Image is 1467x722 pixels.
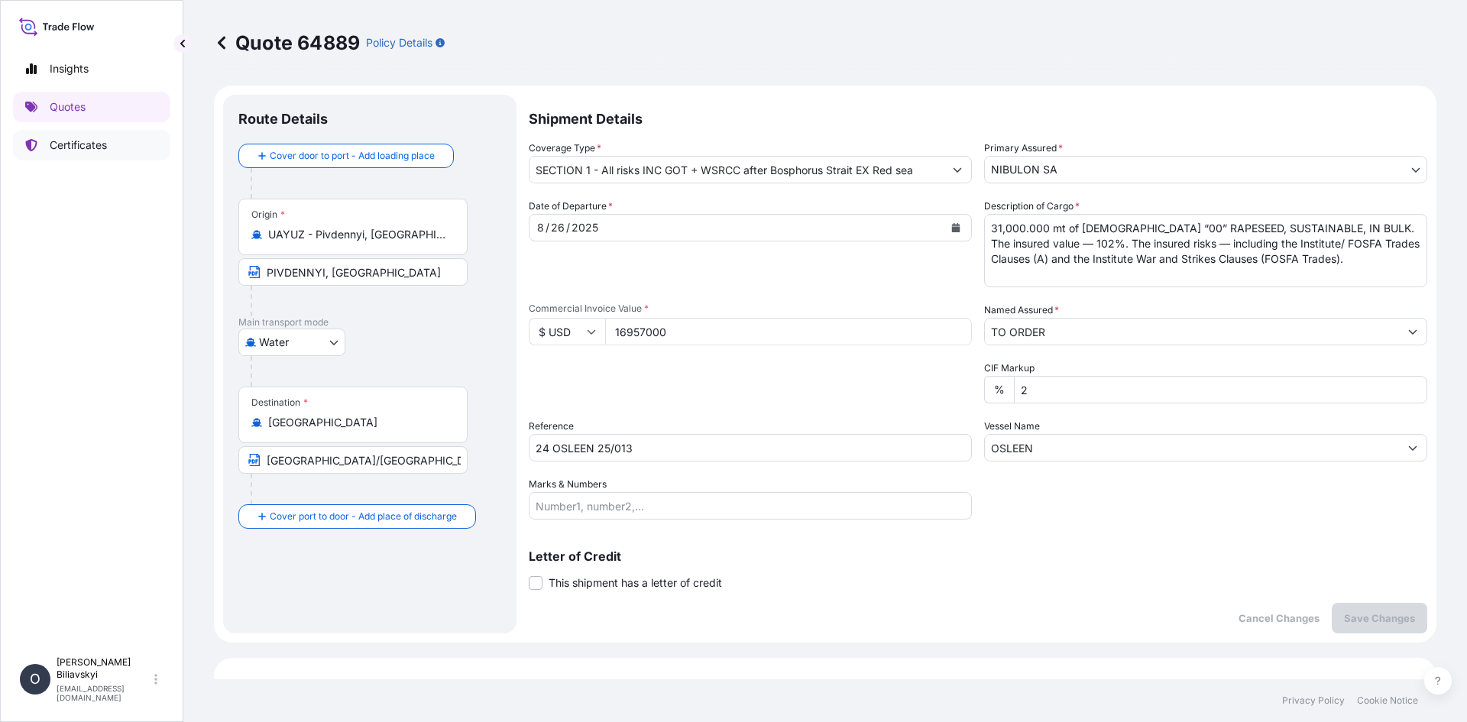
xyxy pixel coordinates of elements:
[57,684,151,702] p: [EMAIL_ADDRESS][DOMAIN_NAME]
[238,258,468,286] input: Text to appear on certificate
[546,219,549,237] div: /
[30,672,40,687] span: O
[251,209,285,221] div: Origin
[984,419,1040,434] label: Vessel Name
[549,575,722,591] span: This shipment has a letter of credit
[238,504,476,529] button: Cover port to door - Add place of discharge
[270,148,435,164] span: Cover door to port - Add loading place
[50,61,89,76] p: Insights
[238,144,454,168] button: Cover door to port - Add loading place
[238,316,501,329] p: Main transport mode
[1282,694,1345,707] a: Privacy Policy
[985,434,1399,461] input: Type to search vessel name or IMO
[529,492,972,520] input: Number1, number2,...
[529,303,972,315] span: Commercial Invoice Value
[1226,603,1332,633] button: Cancel Changes
[984,199,1080,214] label: Description of Cargo
[985,318,1399,345] input: Full name
[57,656,151,681] p: [PERSON_NAME] Biliavskyi
[984,303,1059,318] label: Named Assured
[566,219,570,237] div: /
[270,509,457,524] span: Cover port to door - Add place of discharge
[944,156,971,183] button: Show suggestions
[259,335,289,350] span: Water
[984,361,1035,376] label: CIF Markup
[50,99,86,115] p: Quotes
[238,446,468,474] input: Text to appear on certificate
[268,227,449,242] input: Origin
[268,415,449,430] input: Destination
[529,419,574,434] label: Reference
[984,214,1427,287] textarea: 31,000.000 mt of [DEMOGRAPHIC_DATA] “00” RAPESEED, SUSTAINABLE, IN BULK. The insured value — 102%...
[529,199,613,214] span: Date of Departure
[50,138,107,153] p: Certificates
[529,156,944,183] input: Select coverage type
[529,141,601,156] label: Coverage Type
[1332,603,1427,633] button: Save Changes
[984,156,1427,183] button: NIBULON SA
[549,219,566,237] div: day,
[238,110,328,128] p: Route Details
[13,92,170,122] a: Quotes
[214,31,360,55] p: Quote 64889
[570,219,600,237] div: year,
[984,141,1063,156] span: Primary Assured
[944,215,968,240] button: Calendar
[1239,610,1320,626] p: Cancel Changes
[13,130,170,160] a: Certificates
[605,318,972,345] input: Type amount
[536,219,546,237] div: month,
[238,329,345,356] button: Select transport
[529,434,972,461] input: Your internal reference
[1344,610,1415,626] p: Save Changes
[1357,694,1418,707] a: Cookie Notice
[529,477,607,492] label: Marks & Numbers
[1399,434,1427,461] button: Show suggestions
[984,376,1014,403] div: %
[251,397,308,409] div: Destination
[529,95,1427,141] p: Shipment Details
[13,53,170,84] a: Insights
[529,550,1427,562] p: Letter of Credit
[1014,376,1427,403] input: Enter percentage between 0 and 10%
[991,162,1057,177] span: NIBULON SA
[366,35,432,50] p: Policy Details
[1399,318,1427,345] button: Show suggestions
